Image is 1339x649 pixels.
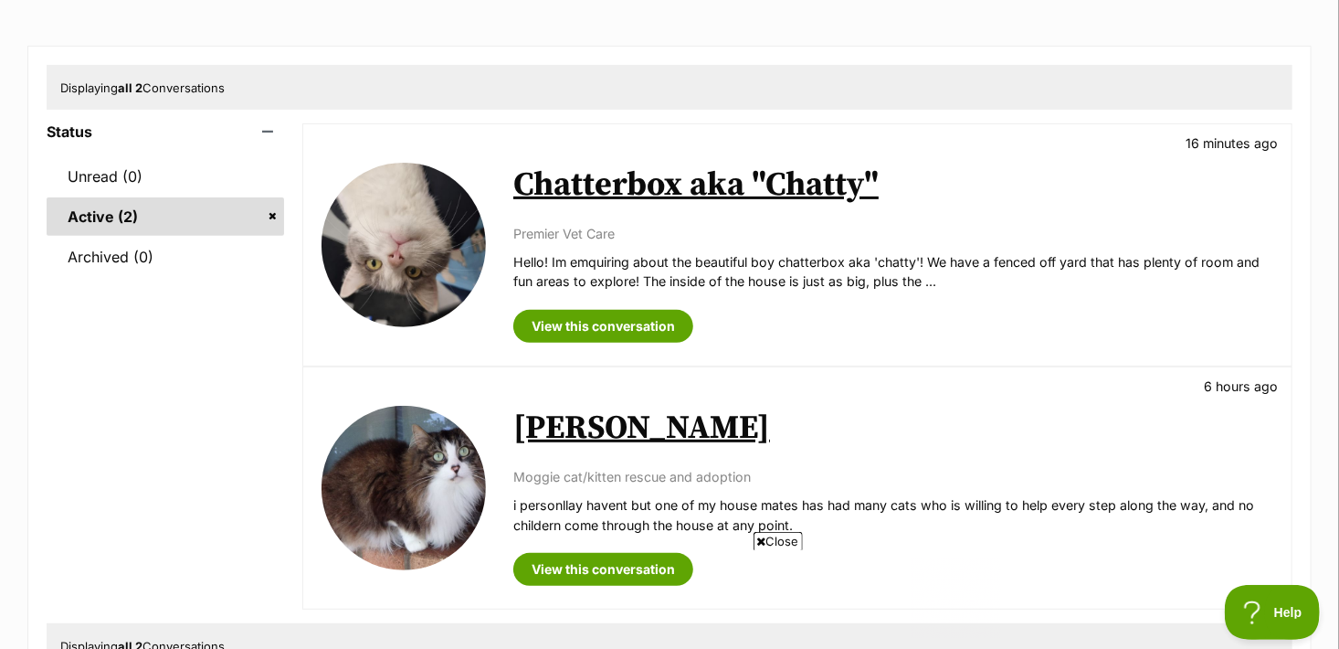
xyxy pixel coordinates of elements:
[47,123,284,140] header: Status
[513,495,1273,535] p: i personllay havent but one of my house mates has had many cats who is willing to help every step...
[47,197,284,236] a: Active (2)
[754,532,803,550] span: Close
[513,224,1273,243] p: Premier Vet Care
[337,558,1002,640] iframe: Advertisement
[513,165,879,206] a: Chatterbox aka "Chatty"
[513,408,770,449] a: [PERSON_NAME]
[513,310,693,343] a: View this conversation
[47,157,284,196] a: Unread (0)
[513,467,1273,486] p: Moggie cat/kitten rescue and adoption
[322,163,486,327] img: Chatterbox aka "Chatty"
[1204,377,1278,396] p: 6 hours ago
[513,252,1273,292] p: Hello! Im emquiring about the beautiful boy chatterbox aka 'chatty'! We have a fenced off yard th...
[1225,585,1321,640] iframe: Help Scout Beacon - Open
[118,80,142,95] strong: all 2
[1186,133,1278,153] p: 16 minutes ago
[60,80,225,95] span: Displaying Conversations
[47,238,284,276] a: Archived (0)
[322,406,486,570] img: Helena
